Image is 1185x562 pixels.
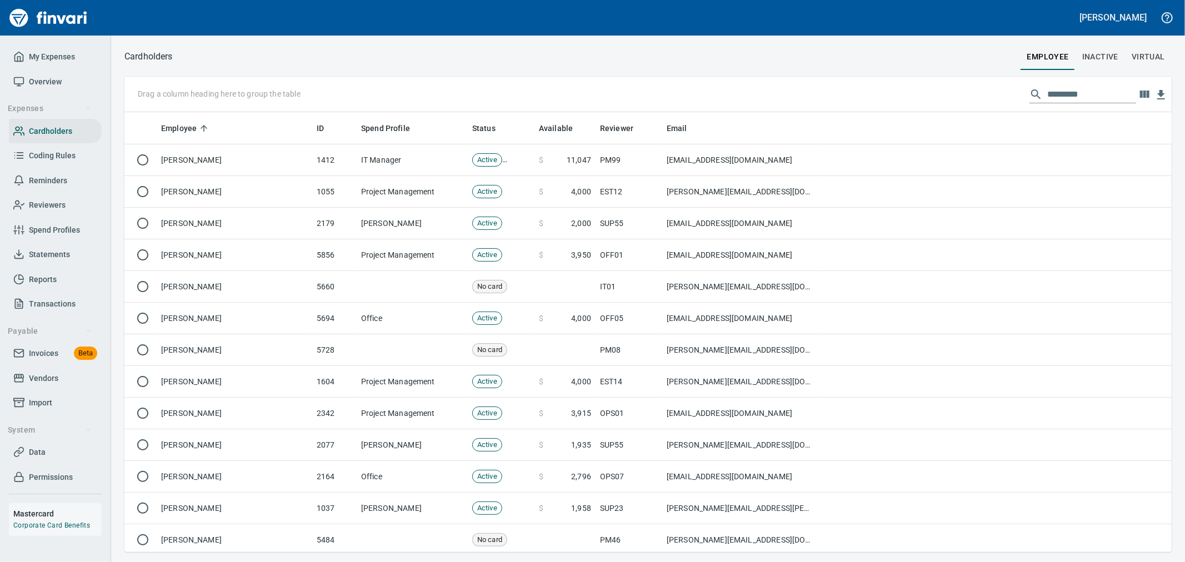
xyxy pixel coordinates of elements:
[357,429,468,461] td: [PERSON_NAME]
[312,144,357,176] td: 1412
[539,471,543,482] span: $
[1136,86,1153,103] button: Choose columns to display
[29,470,73,484] span: Permissions
[29,124,72,138] span: Cardholders
[473,377,502,387] span: Active
[567,154,591,165] span: 11,047
[539,249,543,260] span: $
[539,503,543,514] span: $
[596,429,662,461] td: SUP55
[596,524,662,556] td: PM46
[9,440,102,465] a: Data
[8,102,92,116] span: Expenses
[571,249,591,260] span: 3,950
[312,461,357,493] td: 2164
[662,144,818,176] td: [EMAIL_ADDRESS][DOMAIN_NAME]
[9,242,102,267] a: Statements
[9,267,102,292] a: Reports
[157,429,312,461] td: [PERSON_NAME]
[7,4,90,31] img: Finvari
[662,239,818,271] td: [EMAIL_ADDRESS][DOMAIN_NAME]
[312,334,357,366] td: 5728
[312,303,357,334] td: 5694
[317,122,338,135] span: ID
[157,208,312,239] td: [PERSON_NAME]
[124,50,173,63] p: Cardholders
[596,461,662,493] td: OPS07
[596,144,662,176] td: PM99
[596,366,662,398] td: EST14
[312,239,357,271] td: 5856
[29,223,80,237] span: Spend Profiles
[596,208,662,239] td: SUP55
[571,218,591,229] span: 2,000
[662,208,818,239] td: [EMAIL_ADDRESS][DOMAIN_NAME]
[596,334,662,366] td: PM08
[539,313,543,324] span: $
[157,334,312,366] td: [PERSON_NAME]
[312,176,357,208] td: 1055
[124,50,173,63] nav: breadcrumb
[9,44,102,69] a: My Expenses
[357,493,468,524] td: [PERSON_NAME]
[9,168,102,193] a: Reminders
[157,176,312,208] td: [PERSON_NAME]
[9,465,102,490] a: Permissions
[29,174,67,188] span: Reminders
[29,149,76,163] span: Coding Rules
[571,186,591,197] span: 4,000
[312,271,357,303] td: 5660
[473,535,507,545] span: No card
[1077,9,1149,26] button: [PERSON_NAME]
[29,273,57,287] span: Reports
[312,208,357,239] td: 2179
[9,119,102,144] a: Cardholders
[667,122,687,135] span: Email
[596,303,662,334] td: OFF05
[596,239,662,271] td: OFF01
[596,398,662,429] td: OPS01
[157,144,312,176] td: [PERSON_NAME]
[596,271,662,303] td: IT01
[3,420,96,440] button: System
[29,372,58,385] span: Vendors
[1132,50,1165,64] span: virtual
[29,396,52,410] span: Import
[29,347,58,360] span: Invoices
[539,439,543,450] span: $
[8,423,92,437] span: System
[157,461,312,493] td: [PERSON_NAME]
[571,376,591,387] span: 4,000
[9,218,102,243] a: Spend Profiles
[357,461,468,493] td: Office
[357,366,468,398] td: Project Management
[473,155,502,165] span: Active
[312,524,357,556] td: 5484
[662,524,818,556] td: [PERSON_NAME][EMAIL_ADDRESS][DOMAIN_NAME]
[473,218,502,229] span: Active
[473,408,502,419] span: Active
[357,144,468,176] td: IT Manager
[539,218,543,229] span: $
[662,429,818,461] td: [PERSON_NAME][EMAIL_ADDRESS][DOMAIN_NAME]
[473,187,502,197] span: Active
[539,186,543,197] span: $
[662,334,818,366] td: [PERSON_NAME][EMAIL_ADDRESS][DOMAIN_NAME]
[571,471,591,482] span: 2,796
[473,250,502,260] span: Active
[473,503,502,514] span: Active
[157,366,312,398] td: [PERSON_NAME]
[571,503,591,514] span: 1,958
[29,75,62,89] span: Overview
[539,122,587,135] span: Available
[357,239,468,271] td: Project Management
[662,493,818,524] td: [PERSON_NAME][EMAIL_ADDRESS][PERSON_NAME][DOMAIN_NAME]
[29,445,46,459] span: Data
[138,88,301,99] p: Drag a column heading here to group the table
[662,398,818,429] td: [EMAIL_ADDRESS][DOMAIN_NAME]
[157,493,312,524] td: [PERSON_NAME]
[539,408,543,419] span: $
[13,508,102,520] h6: Mastercard
[473,440,502,450] span: Active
